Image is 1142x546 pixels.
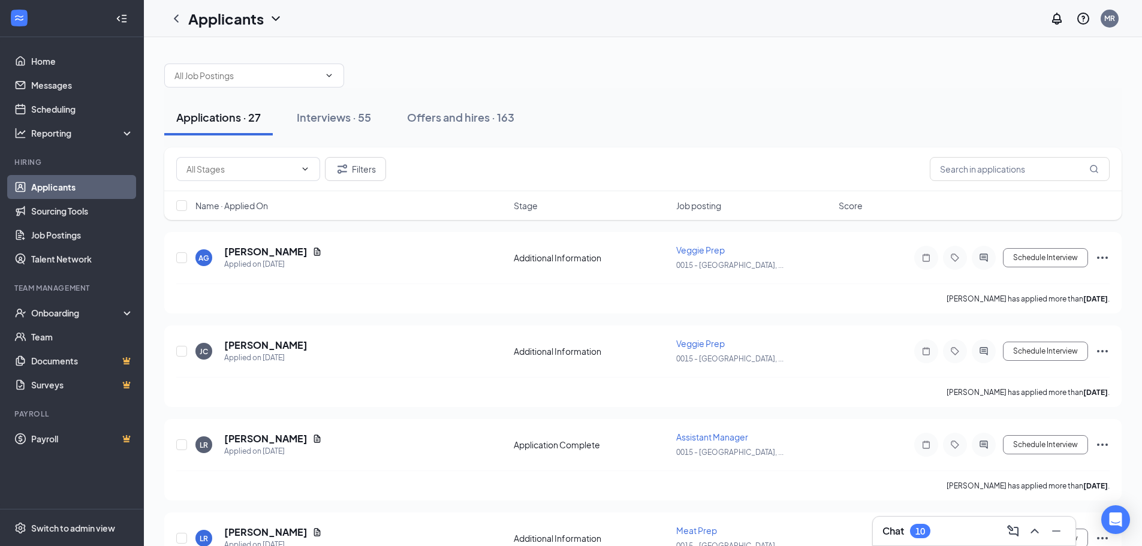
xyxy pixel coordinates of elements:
[882,524,904,538] h3: Chat
[1083,388,1108,397] b: [DATE]
[948,440,962,450] svg: Tag
[839,200,863,212] span: Score
[14,283,131,293] div: Team Management
[514,345,669,357] div: Additional Information
[14,157,131,167] div: Hiring
[1104,13,1115,23] div: MR
[676,448,784,457] span: 0015 - [GEOGRAPHIC_DATA], ...
[1006,524,1020,538] svg: ComposeMessage
[335,162,349,176] svg: Filter
[14,522,26,534] svg: Settings
[676,245,725,255] span: Veggie Prep
[977,440,991,450] svg: ActiveChat
[169,11,183,26] svg: ChevronLeft
[324,71,334,80] svg: ChevronDown
[1003,342,1088,361] button: Schedule Interview
[31,522,115,534] div: Switch to admin view
[224,339,308,352] h5: [PERSON_NAME]
[1025,521,1044,541] button: ChevronUp
[514,200,538,212] span: Stage
[676,200,721,212] span: Job posting
[1003,435,1088,454] button: Schedule Interview
[948,253,962,263] svg: Tag
[31,49,134,73] a: Home
[676,525,717,536] span: Meat Prep
[977,346,991,356] svg: ActiveChat
[1003,248,1088,267] button: Schedule Interview
[676,432,748,442] span: Assistant Manager
[224,445,322,457] div: Applied on [DATE]
[31,247,134,271] a: Talent Network
[1047,521,1066,541] button: Minimize
[1028,524,1042,538] svg: ChevronUp
[325,157,386,181] button: Filter Filters
[31,373,134,397] a: SurveysCrown
[31,427,134,451] a: PayrollCrown
[514,532,669,544] div: Additional Information
[947,387,1110,397] p: [PERSON_NAME] has applied more than .
[947,481,1110,491] p: [PERSON_NAME] has applied more than .
[1089,164,1099,174] svg: MagnifyingGlass
[188,8,264,29] h1: Applicants
[13,12,25,24] svg: WorkstreamLogo
[948,346,962,356] svg: Tag
[31,223,134,247] a: Job Postings
[1076,11,1090,26] svg: QuestionInfo
[1050,11,1064,26] svg: Notifications
[1004,521,1023,541] button: ComposeMessage
[195,200,268,212] span: Name · Applied On
[224,526,308,539] h5: [PERSON_NAME]
[31,199,134,223] a: Sourcing Tools
[1095,344,1110,358] svg: Ellipses
[297,110,371,125] div: Interviews · 55
[224,352,308,364] div: Applied on [DATE]
[1083,294,1108,303] b: [DATE]
[312,527,322,537] svg: Document
[300,164,310,174] svg: ChevronDown
[514,252,669,264] div: Additional Information
[14,307,26,319] svg: UserCheck
[186,162,296,176] input: All Stages
[919,253,933,263] svg: Note
[31,307,123,319] div: Onboarding
[947,294,1110,304] p: [PERSON_NAME] has applied more than .
[1101,505,1130,534] div: Open Intercom Messenger
[174,69,320,82] input: All Job Postings
[1049,524,1063,538] svg: Minimize
[31,349,134,373] a: DocumentsCrown
[930,157,1110,181] input: Search in applications
[1095,438,1110,452] svg: Ellipses
[14,127,26,139] svg: Analysis
[676,354,784,363] span: 0015 - [GEOGRAPHIC_DATA], ...
[1095,531,1110,545] svg: Ellipses
[915,526,925,536] div: 10
[676,338,725,349] span: Veggie Prep
[514,439,669,451] div: Application Complete
[977,253,991,263] svg: ActiveChat
[31,73,134,97] a: Messages
[407,110,514,125] div: Offers and hires · 163
[269,11,283,26] svg: ChevronDown
[224,432,308,445] h5: [PERSON_NAME]
[200,533,208,544] div: LR
[1095,251,1110,265] svg: Ellipses
[224,245,308,258] h5: [PERSON_NAME]
[312,247,322,257] svg: Document
[312,434,322,444] svg: Document
[31,127,134,139] div: Reporting
[200,346,208,357] div: JC
[14,409,131,419] div: Payroll
[919,440,933,450] svg: Note
[31,175,134,199] a: Applicants
[224,258,322,270] div: Applied on [DATE]
[31,97,134,121] a: Scheduling
[1083,481,1108,490] b: [DATE]
[116,13,128,25] svg: Collapse
[31,325,134,349] a: Team
[176,110,261,125] div: Applications · 27
[676,261,784,270] span: 0015 - [GEOGRAPHIC_DATA], ...
[200,440,208,450] div: LR
[919,346,933,356] svg: Note
[198,253,209,263] div: AG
